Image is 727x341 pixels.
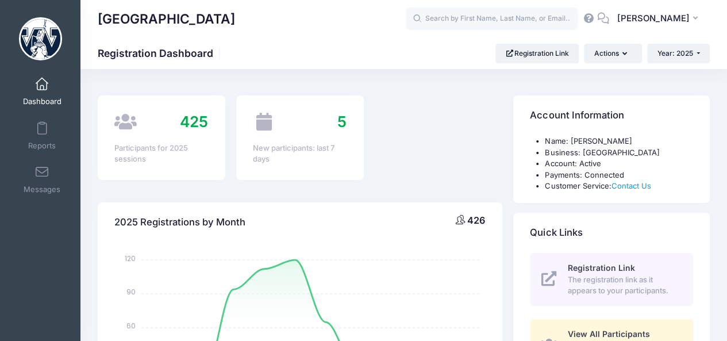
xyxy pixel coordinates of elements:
li: Account: Active [545,158,693,170]
span: The registration link as it appears to your participants. [567,274,680,297]
li: Name: [PERSON_NAME] [545,136,693,147]
span: Year: 2025 [657,49,693,58]
a: Messages [15,159,70,200]
a: Registration Link [495,44,579,63]
span: 5 [337,113,347,131]
span: [PERSON_NAME] [617,12,689,25]
h1: Registration Dashboard [98,47,223,59]
a: Registration Link The registration link as it appears to your participants. [530,253,693,306]
div: New participants: last 7 days [253,143,347,165]
span: Reports [28,141,56,151]
tspan: 120 [125,253,136,263]
li: Business: [GEOGRAPHIC_DATA] [545,147,693,159]
h1: [GEOGRAPHIC_DATA] [98,6,235,32]
tspan: 60 [126,321,136,331]
h4: Account Information [530,99,624,132]
span: Registration Link [567,263,634,273]
button: Actions [584,44,641,63]
li: Payments: Connected [545,170,693,181]
img: Westminster College [19,17,62,60]
a: Contact Us [611,181,651,190]
input: Search by First Name, Last Name, or Email... [406,7,578,30]
li: Customer Service: [545,181,693,192]
h4: 2025 Registrations by Month [114,206,245,239]
button: [PERSON_NAME] [609,6,710,32]
tspan: 90 [126,287,136,297]
button: Year: 2025 [647,44,710,63]
div: Participants for 2025 sessions [114,143,208,165]
a: Reports [15,116,70,156]
span: Dashboard [23,97,61,107]
span: View All Participants [567,329,649,339]
a: Dashboard [15,71,70,112]
span: 426 [467,214,485,226]
span: 425 [180,113,208,131]
h4: Quick Links [530,216,582,249]
span: Messages [24,185,60,195]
